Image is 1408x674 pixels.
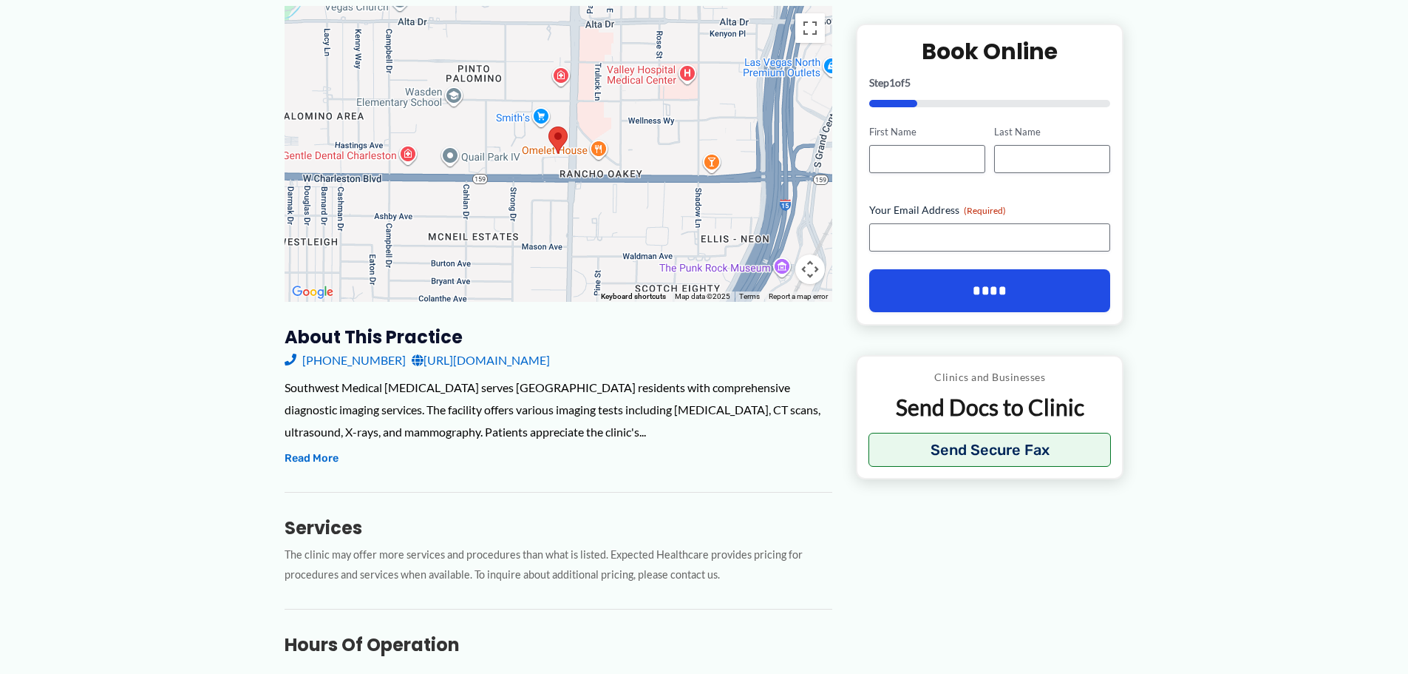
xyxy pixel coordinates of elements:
[285,326,832,348] h3: About this practice
[905,76,911,89] span: 5
[285,516,832,539] h3: Services
[869,203,1111,218] label: Your Email Address
[285,633,832,656] h3: Hours of Operation
[869,37,1111,66] h2: Book Online
[285,450,339,468] button: Read More
[889,76,895,89] span: 1
[868,393,1112,422] p: Send Docs to Clinic
[868,368,1112,387] p: Clinics and Businesses
[739,292,760,300] a: Terms
[994,125,1110,139] label: Last Name
[795,13,825,43] button: Toggle fullscreen view
[964,205,1006,216] span: (Required)
[868,433,1112,467] button: Send Secure Fax
[601,291,666,302] button: Keyboard shortcuts
[869,125,985,139] label: First Name
[288,283,337,302] img: Google
[412,349,550,371] a: [URL][DOMAIN_NAME]
[869,78,1111,88] p: Step of
[285,545,832,585] p: The clinic may offer more services and procedures than what is listed. Expected Healthcare provid...
[675,292,730,300] span: Map data ©2025
[285,377,832,442] div: Southwest Medical [MEDICAL_DATA] serves [GEOGRAPHIC_DATA] residents with comprehensive diagnostic...
[285,349,406,371] a: [PHONE_NUMBER]
[288,283,337,302] a: Open this area in Google Maps (opens a new window)
[769,292,828,300] a: Report a map error
[795,255,825,284] button: Map camera controls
